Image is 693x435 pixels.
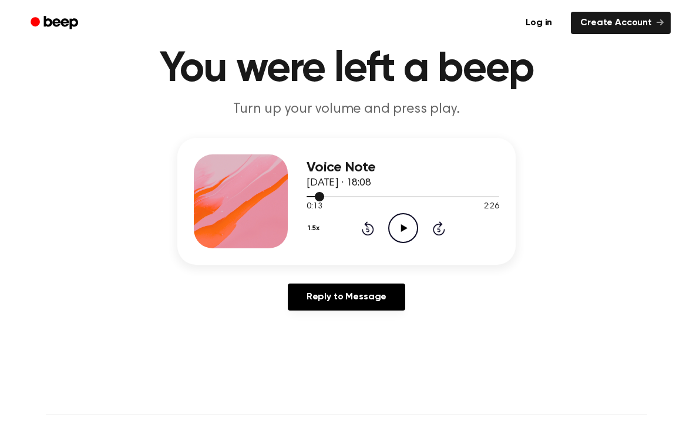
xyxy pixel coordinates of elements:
[46,49,647,91] h1: You were left a beep
[484,201,499,214] span: 2:26
[307,178,371,189] span: [DATE] · 18:08
[22,12,89,35] a: Beep
[571,12,671,35] a: Create Account
[307,219,324,239] button: 1.5x
[121,100,572,120] p: Turn up your volume and press play.
[514,10,564,37] a: Log in
[307,201,322,214] span: 0:13
[288,284,405,311] a: Reply to Message
[307,160,499,176] h3: Voice Note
